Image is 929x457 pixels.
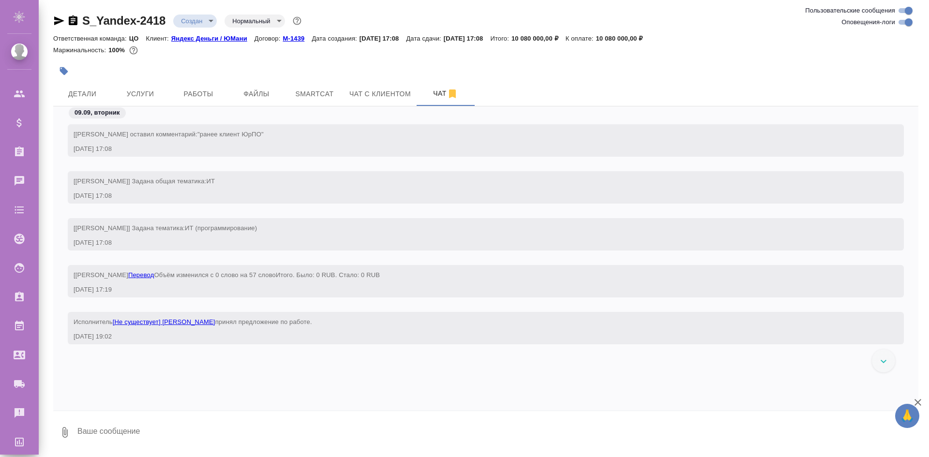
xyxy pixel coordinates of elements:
[899,406,915,426] span: 🙏
[175,88,222,100] span: Работы
[82,14,165,27] a: S_Yandex-2418
[74,191,870,201] div: [DATE] 17:08
[146,35,171,42] p: Клиент:
[67,15,79,27] button: Скопировать ссылку
[229,17,273,25] button: Нормальный
[127,44,140,57] button: 57.06 RUB;
[283,35,312,42] p: М-1439
[113,318,215,325] a: [Не существует] [PERSON_NAME]
[805,6,895,15] span: Пользовательские сообщения
[406,35,443,42] p: Дата сдачи:
[117,88,164,100] span: Услуги
[74,285,870,295] div: [DATE] 17:19
[53,35,129,42] p: Ответственная команда:
[490,35,511,42] p: Итого:
[233,88,280,100] span: Файлы
[312,35,359,42] p: Дата создания:
[349,88,411,100] span: Чат с клиентом
[360,35,406,42] p: [DATE] 17:08
[74,318,312,325] span: Исполнитель принял предложение по работе .
[173,15,217,28] div: Создан
[841,17,895,27] span: Оповещения-логи
[171,34,255,42] a: Яндекс Деньги / ЮМани
[171,35,255,42] p: Яндекс Деньги / ЮМани
[197,131,264,138] span: "ранее клиент ЮрПО"
[291,88,338,100] span: Smartcat
[53,60,75,82] button: Добавить тэг
[53,46,108,54] p: Маржинальность:
[53,15,65,27] button: Скопировать ссылку для ЯМессенджера
[74,131,264,138] span: [[PERSON_NAME] оставил комментарий:
[225,15,285,28] div: Создан
[291,15,303,27] button: Доп статусы указывают на важность/срочность заказа
[447,88,458,100] svg: Отписаться
[74,271,380,279] span: [[PERSON_NAME] Объём изменился с 0 слово на 57 слово
[178,17,205,25] button: Создан
[74,332,870,341] div: [DATE] 19:02
[129,35,146,42] p: ЦО
[596,35,650,42] p: 10 080 000,00 ₽
[422,88,469,100] span: Чат
[444,35,491,42] p: [DATE] 17:08
[74,177,215,185] span: [[PERSON_NAME]] Задана общая тематика:
[59,88,105,100] span: Детали
[255,35,283,42] p: Договор:
[276,271,380,279] span: Итого. Было: 0 RUB. Стало: 0 RUB
[895,404,919,428] button: 🙏
[108,46,127,54] p: 100%
[74,224,257,232] span: [[PERSON_NAME]] Задана тематика:
[128,271,154,279] a: Перевод
[566,35,596,42] p: К оплате:
[511,35,566,42] p: 10 080 000,00 ₽
[185,224,257,232] span: ИТ (программирование)
[75,108,120,118] p: 09.09, вторник
[283,34,312,42] a: М-1439
[74,238,870,248] div: [DATE] 17:08
[74,144,870,154] div: [DATE] 17:08
[206,177,215,185] span: ИТ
